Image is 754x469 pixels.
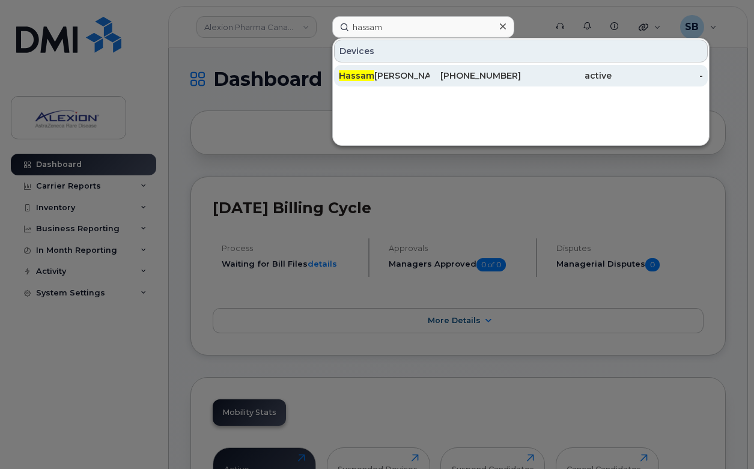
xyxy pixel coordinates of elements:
[334,65,708,86] a: Hassam[PERSON_NAME][PHONE_NUMBER]active-
[339,70,374,81] span: Hassam
[334,40,708,62] div: Devices
[339,70,430,82] div: [PERSON_NAME]
[612,70,702,82] div: -
[521,70,612,82] div: active
[430,70,520,82] div: [PHONE_NUMBER]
